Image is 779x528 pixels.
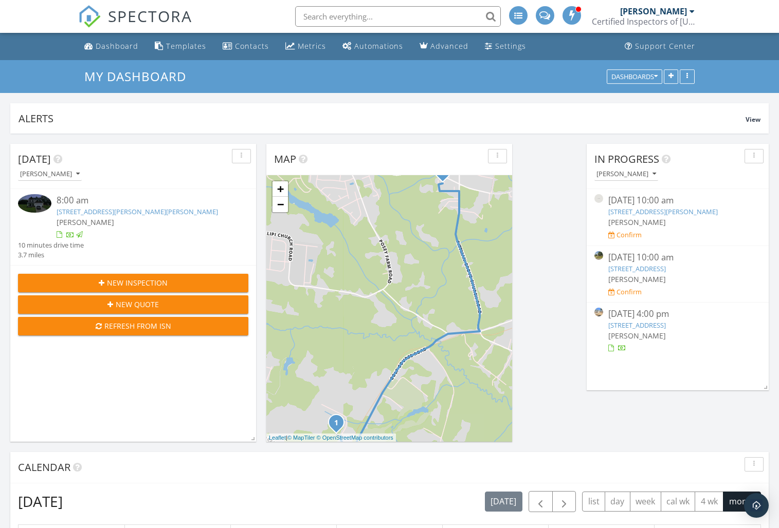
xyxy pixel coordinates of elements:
button: [DATE] [485,492,522,512]
span: [DATE] [18,152,51,166]
a: Dashboard [80,37,142,56]
div: Dashboards [611,73,658,80]
a: SPECTORA [78,14,192,35]
div: [PERSON_NAME] [620,6,687,16]
div: [PERSON_NAME] [596,171,656,178]
button: Previous month [529,491,553,512]
img: streetview [594,194,603,203]
div: Refresh from ISN [26,320,240,331]
a: © MapTiler [287,435,315,441]
span: SPECTORA [108,5,192,27]
span: View [746,115,760,124]
div: Automations [354,41,403,51]
a: Metrics [281,37,330,56]
img: streetview [594,308,603,316]
div: Certified Inspectors of North Carolina LLC [592,16,695,27]
span: Map [274,152,296,166]
a: [STREET_ADDRESS][PERSON_NAME][PERSON_NAME] [57,207,218,216]
a: [STREET_ADDRESS] [608,264,666,273]
div: 3.7 miles [18,250,84,260]
button: Dashboards [607,69,662,84]
div: Alerts [19,111,746,125]
button: New Inspection [18,274,248,292]
button: Refresh from ISN [18,317,248,335]
a: Support Center [621,37,699,56]
button: month [723,492,761,512]
div: Advanced [430,41,468,51]
img: 9547798%2Fcover_photos%2FCfARW93wFD6RfvYzIJA8%2Fsmall.jpg [18,194,51,213]
a: Advanced [415,37,473,56]
div: Contacts [235,41,269,51]
span: New Inspection [107,277,168,288]
div: Confirm [617,231,642,239]
span: [PERSON_NAME] [57,217,114,227]
div: Support Center [635,41,695,51]
button: New Quote [18,295,248,314]
div: 303 Hendrix Rd, Raeford, NC 28376 [336,422,342,428]
button: [PERSON_NAME] [18,167,82,181]
button: 4 wk [695,492,723,512]
a: [DATE] 10:00 am [STREET_ADDRESS][PERSON_NAME] [PERSON_NAME] Confirm [594,194,761,240]
div: [DATE] 10:00 am [608,194,747,207]
a: Confirm [608,230,642,240]
a: Zoom out [273,197,288,212]
div: Metrics [298,41,326,51]
span: [PERSON_NAME] [608,274,666,284]
button: Next month [552,491,576,512]
div: Templates [166,41,206,51]
input: Search everything... [295,6,501,27]
div: Settings [495,41,526,51]
div: Confirm [617,288,642,296]
a: Confirm [608,287,642,297]
div: 10 minutes drive time [18,240,84,250]
img: streetview [594,251,603,260]
span: New Quote [116,299,159,310]
span: [PERSON_NAME] [608,217,666,227]
a: [DATE] 4:00 pm [STREET_ADDRESS] [PERSON_NAME] [594,308,761,353]
div: [DATE] 4:00 pm [608,308,747,320]
h2: [DATE] [18,491,63,512]
div: Open Intercom Messenger [744,493,769,518]
div: [DATE] 10:00 am [608,251,747,264]
i: 1 [334,420,338,427]
button: week [630,492,661,512]
button: [PERSON_NAME] [594,167,658,181]
a: Templates [151,37,210,56]
button: day [605,492,630,512]
div: 8:00 am [57,194,229,207]
a: [STREET_ADDRESS][PERSON_NAME] [608,207,718,216]
div: [PERSON_NAME] [20,171,80,178]
a: 8:00 am [STREET_ADDRESS][PERSON_NAME][PERSON_NAME] [PERSON_NAME] 10 minutes drive time 3.7 miles [18,194,248,260]
a: [STREET_ADDRESS] [608,320,666,330]
a: [DATE] 10:00 am [STREET_ADDRESS] [PERSON_NAME] Confirm [594,251,761,297]
img: The Best Home Inspection Software - Spectora [78,5,101,28]
a: Zoom in [273,181,288,197]
span: In Progress [594,152,659,166]
a: Contacts [219,37,273,56]
a: My Dashboard [84,68,195,85]
button: cal wk [661,492,696,512]
div: Dashboard [96,41,138,51]
a: Settings [481,37,530,56]
a: Automations (Advanced) [338,37,407,56]
span: [PERSON_NAME] [608,331,666,341]
a: © OpenStreetMap contributors [317,435,393,441]
a: Leaflet [269,435,286,441]
span: Calendar [18,460,70,474]
div: 166 Fern Ct, Raeford NC 28376 [443,171,449,177]
button: list [582,492,605,512]
div: | [266,433,396,442]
